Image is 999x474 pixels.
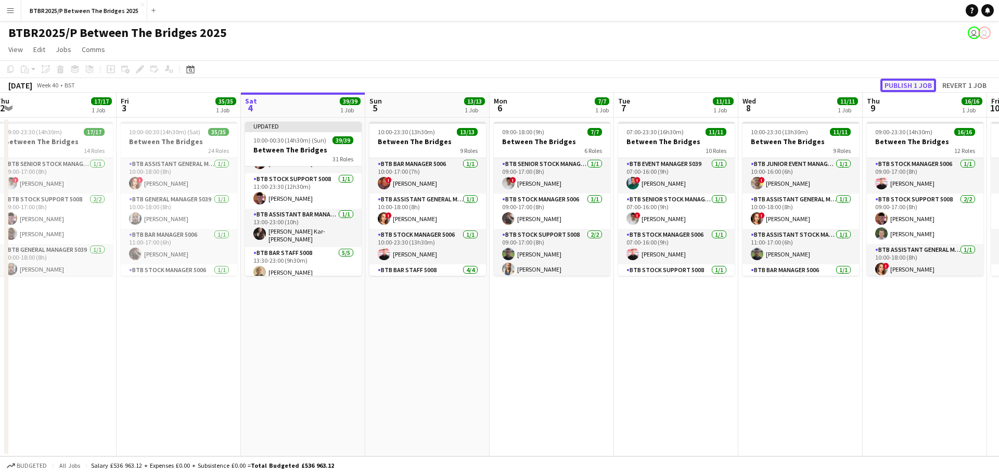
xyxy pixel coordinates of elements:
span: 10 Roles [706,147,726,155]
span: 09:00-18:00 (9h) [502,128,544,136]
span: 9 Roles [460,147,478,155]
span: 6 Roles [584,147,602,155]
div: 1 Job [595,106,609,114]
app-job-card: 10:00-23:30 (13h30m)13/13Between The Bridges9 RolesBTB Bar Manager 50061/110:00-17:00 (7h)![PERSO... [369,122,486,276]
button: Publish 1 job [880,79,936,92]
app-card-role: BTB Stock support 50082/209:00-17:00 (8h)[PERSON_NAME][PERSON_NAME] [494,229,610,279]
app-card-role: BTB Stock Manager 50061/109:00-17:00 (8h)[PERSON_NAME] [494,194,610,229]
span: All jobs [57,462,82,469]
app-card-role: BTB Assistant General Manager 50061/110:00-18:00 (8h)![PERSON_NAME] [867,244,983,279]
a: Comms [78,43,109,56]
span: View [8,45,23,54]
span: Week 40 [34,81,60,89]
span: 10:00-23:30 (13h30m) [751,128,808,136]
app-card-role: BTB Assistant Stock Manager 50061/111:00-17:00 (6h)[PERSON_NAME] [742,229,859,264]
span: 09:00-23:30 (14h30m) [875,128,932,136]
app-card-role: BTB Bar Staff 50085/513:30-23:00 (9h30m)[PERSON_NAME] [245,247,362,343]
app-card-role: BTB Stock Manager 50061/107:00-16:00 (9h)[PERSON_NAME] [618,229,735,264]
h3: Between The Bridges [121,137,237,146]
app-card-role: BTB Junior Event Manager 50391/110:00-16:00 (6h)![PERSON_NAME] [742,158,859,194]
app-card-role: BTB Bar Manager 50061/111:00-17:00 (6h)[PERSON_NAME] [121,229,237,264]
span: 5 [368,102,382,114]
span: 9 Roles [833,147,851,155]
span: 6 [492,102,507,114]
app-card-role: BTB Bar Staff 50084/410:30-17:30 (7h) [369,264,486,345]
button: BTBR2025/P Between The Bridges 2025 [21,1,147,21]
span: 16/16 [954,128,975,136]
app-card-role: BTB Assistant Bar Manager 50061/113:00-23:00 (10h)[PERSON_NAME] Kar-[PERSON_NAME] [245,209,362,247]
h3: Between The Bridges [369,137,486,146]
div: 1 Job [340,106,360,114]
app-card-role: BTB Assistant General Manager 50061/110:00-18:00 (8h)![PERSON_NAME] [121,158,237,194]
span: 09:00-23:30 (14h30m) [5,128,62,136]
app-user-avatar: Amy Cane [978,27,991,39]
h1: BTBR2025/P Between The Bridges 2025 [8,25,227,41]
span: ! [634,212,641,219]
span: Mon [494,96,507,106]
app-card-role: BTB General Manager 50391/110:00-18:00 (8h)[PERSON_NAME] [121,194,237,229]
h3: Between The Bridges [742,137,859,146]
a: View [4,43,27,56]
span: Comms [82,45,105,54]
app-user-avatar: Amy Cane [968,27,980,39]
span: 35/35 [215,97,236,105]
h3: Between The Bridges [867,137,983,146]
button: Revert 1 job [938,79,991,92]
app-card-role: BTB Stock Manager 50061/109:00-17:00 (8h)[PERSON_NAME] [867,158,983,194]
span: ! [634,177,641,183]
span: 07:00-23:30 (16h30m) [626,128,684,136]
span: Budgeted [17,462,47,469]
span: Total Budgeted £536 963.12 [251,462,334,469]
span: ! [510,177,516,183]
app-card-role: BTB Stock support 50082/209:00-17:00 (8h)[PERSON_NAME][PERSON_NAME] [867,194,983,244]
h3: Between The Bridges [618,137,735,146]
app-job-card: 09:00-23:30 (14h30m)16/16Between The Bridges12 RolesBTB Stock Manager 50061/109:00-17:00 (8h)[PER... [867,122,983,276]
div: 1 Job [92,106,111,114]
span: ! [386,177,392,183]
span: 13/13 [457,128,478,136]
app-card-role: BTB Stock support 50081/111:00-23:30 (12h30m)[PERSON_NAME] [245,173,362,209]
span: 7 [617,102,630,114]
span: 10:00-00:30 (14h30m) (Sat) [129,128,200,136]
app-card-role: BTB Stock Manager 50061/111:00-17:00 (6h) [121,264,237,300]
div: 09:00-18:00 (9h)7/7Between The Bridges6 RolesBTB Senior Stock Manager 50061/109:00-17:00 (8h)![PE... [494,122,610,276]
span: 39/39 [340,97,361,105]
span: Tue [618,96,630,106]
div: 1 Job [962,106,982,114]
div: Salary £536 963.12 + Expenses £0.00 + Subsistence £0.00 = [91,462,334,469]
span: 17/17 [91,97,112,105]
app-job-card: 10:00-00:30 (14h30m) (Sat)35/35Between The Bridges24 RolesBTB Assistant General Manager 50061/110... [121,122,237,276]
span: 11/11 [830,128,851,136]
span: Jobs [56,45,71,54]
span: Sat [245,96,257,106]
app-card-role: BTB Stock Manager 50061/110:00-23:30 (13h30m)[PERSON_NAME] [369,229,486,264]
a: Edit [29,43,49,56]
app-card-role: BTB Senior Stock Manager 50061/109:00-17:00 (8h)![PERSON_NAME] [494,158,610,194]
span: Edit [33,45,45,54]
span: 31 Roles [332,155,353,163]
span: 7/7 [595,97,609,105]
div: 1 Job [838,106,857,114]
div: Updated [245,122,362,130]
div: BST [65,81,75,89]
div: 1 Job [713,106,733,114]
span: 9 [865,102,880,114]
span: ! [759,177,765,183]
div: [DATE] [8,80,32,91]
span: ! [12,177,19,183]
span: 35/35 [208,128,229,136]
app-card-role: BTB Bar Manager 50061/110:00-17:00 (7h)![PERSON_NAME] [369,158,486,194]
app-card-role: BTB Bar Manager 50061/111:00-23:30 (12h30m) [742,264,859,300]
span: 3 [119,102,129,114]
span: ! [759,212,765,219]
app-job-card: 10:00-23:30 (13h30m)11/11Between The Bridges9 RolesBTB Junior Event Manager 50391/110:00-16:00 (6... [742,122,859,276]
button: Budgeted [5,460,48,471]
span: 39/39 [332,136,353,144]
span: 11/11 [713,97,734,105]
h3: Between The Bridges [494,137,610,146]
span: 13/13 [464,97,485,105]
